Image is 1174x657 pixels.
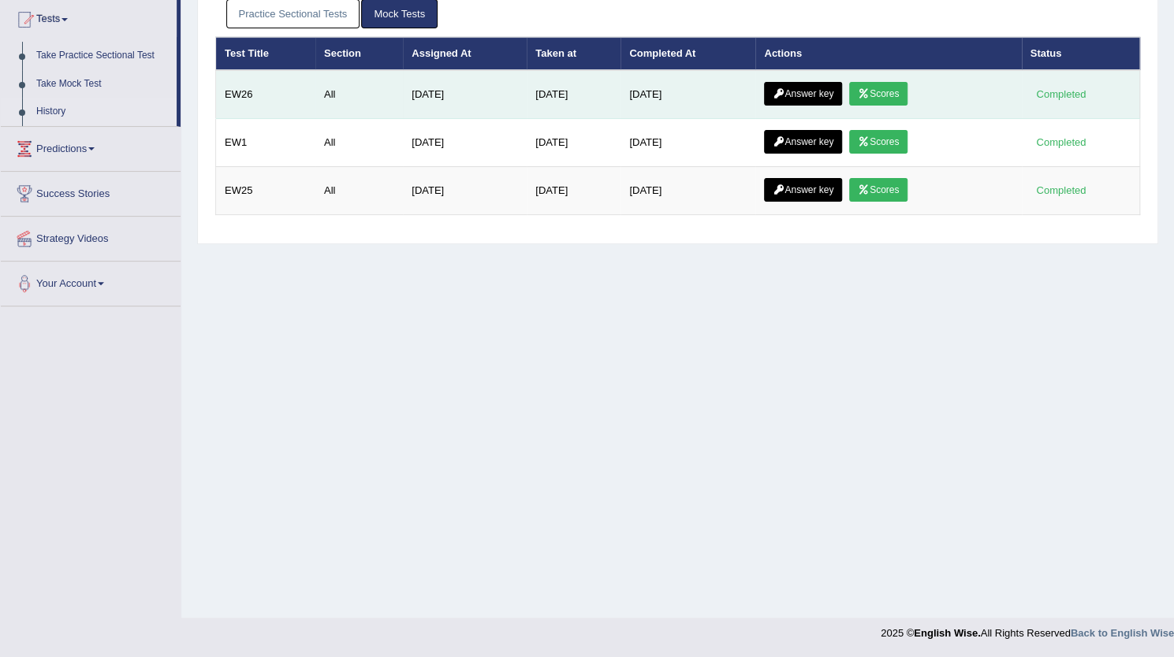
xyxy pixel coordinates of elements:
th: Section [315,37,403,70]
th: Assigned At [403,37,527,70]
a: Predictions [1,127,181,166]
a: Take Practice Sectional Test [29,42,177,70]
td: EW26 [216,70,315,119]
div: 2025 © All Rights Reserved [881,618,1174,640]
td: [DATE] [621,119,755,167]
th: Status [1022,37,1140,70]
td: [DATE] [527,167,621,215]
a: Take Mock Test [29,70,177,98]
td: [DATE] [621,70,755,119]
a: Scores [849,178,908,202]
td: EW25 [216,167,315,215]
td: All [315,70,403,119]
th: Test Title [216,37,315,70]
div: Completed [1031,86,1092,102]
strong: English Wise. [914,627,980,639]
a: Scores [849,82,908,106]
td: [DATE] [621,167,755,215]
td: [DATE] [527,70,621,119]
th: Actions [755,37,1021,70]
div: Completed [1031,182,1092,199]
a: Your Account [1,262,181,301]
div: Completed [1031,134,1092,150]
td: [DATE] [403,119,527,167]
a: Answer key [764,178,842,202]
th: Taken at [527,37,621,70]
td: EW1 [216,119,315,167]
a: Success Stories [1,172,181,211]
a: Strategy Videos [1,217,181,256]
a: Back to English Wise [1071,627,1174,639]
a: Scores [849,130,908,154]
a: History [29,98,177,126]
th: Completed At [621,37,755,70]
td: [DATE] [527,119,621,167]
td: All [315,119,403,167]
td: [DATE] [403,70,527,119]
a: Answer key [764,130,842,154]
td: [DATE] [403,167,527,215]
td: All [315,167,403,215]
a: Answer key [764,82,842,106]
